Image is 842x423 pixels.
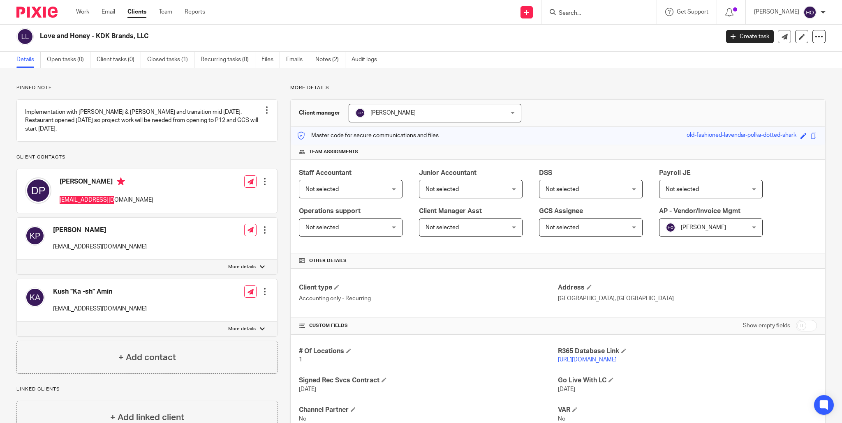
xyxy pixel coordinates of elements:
[355,108,365,118] img: svg%3E
[117,177,125,186] i: Primary
[127,8,146,16] a: Clients
[299,376,558,385] h4: Signed Rec Svcs Contract
[16,85,278,91] p: Pinned note
[681,225,726,230] span: [PERSON_NAME]
[558,283,817,292] h4: Address
[40,32,579,41] h2: Love and Honey - KDK Brands, LLC
[118,351,176,364] h4: + Add contact
[297,131,439,140] p: Master code for secure communications and files
[426,225,459,230] span: Not selected
[97,52,141,68] a: Client tasks (0)
[426,186,459,192] span: Not selected
[558,376,817,385] h4: Go Live With LC
[299,109,340,117] h3: Client manager
[558,357,617,363] a: [URL][DOMAIN_NAME]
[60,177,153,188] h4: [PERSON_NAME]
[419,170,477,176] span: Junior Accountant
[743,322,790,330] label: Show empty fields
[16,154,278,161] p: Client contacts
[315,52,345,68] a: Notes (2)
[558,386,575,392] span: [DATE]
[185,8,205,16] a: Reports
[305,225,339,230] span: Not selected
[558,347,817,356] h4: R365 Database Link
[546,225,579,230] span: Not selected
[299,386,316,392] span: [DATE]
[558,294,817,303] p: [GEOGRAPHIC_DATA], [GEOGRAPHIC_DATA]
[309,257,347,264] span: Other details
[677,9,708,15] span: Get Support
[558,416,565,422] span: No
[53,287,147,296] h4: Kush "Ka -sh" Amin
[352,52,383,68] a: Audit logs
[25,177,51,204] img: svg%3E
[299,208,361,214] span: Operations support
[419,208,482,214] span: Client Manager Asst
[659,208,740,214] span: AP - Vendor/Invoice Mgmt
[53,243,147,251] p: [EMAIL_ADDRESS][DOMAIN_NAME]
[47,52,90,68] a: Open tasks (0)
[16,28,34,45] img: svg%3E
[299,347,558,356] h4: # Of Locations
[201,52,255,68] a: Recurring tasks (0)
[539,208,583,214] span: GCS Assignee
[370,110,416,116] span: [PERSON_NAME]
[16,386,278,393] p: Linked clients
[299,170,352,176] span: Staff Accountant
[726,30,774,43] a: Create task
[299,294,558,303] p: Accounting only - Recurring
[286,52,309,68] a: Emails
[299,416,306,422] span: No
[102,8,115,16] a: Email
[803,6,817,19] img: svg%3E
[666,223,675,232] img: svg%3E
[16,52,41,68] a: Details
[546,186,579,192] span: Not selected
[539,170,552,176] span: DSS
[53,226,147,234] h4: [PERSON_NAME]
[299,283,558,292] h4: Client type
[659,170,691,176] span: Payroll JE
[228,264,256,270] p: More details
[228,326,256,332] p: More details
[76,8,89,16] a: Work
[261,52,280,68] a: Files
[16,7,58,18] img: Pixie
[299,357,302,363] span: 1
[299,322,558,329] h4: CUSTOM FIELDS
[53,305,147,313] p: [EMAIL_ADDRESS][DOMAIN_NAME]
[147,52,194,68] a: Closed tasks (1)
[558,10,632,17] input: Search
[159,8,172,16] a: Team
[309,149,358,155] span: Team assignments
[290,85,826,91] p: More details
[305,186,339,192] span: Not selected
[60,196,153,204] p: [EMAIL_ADDRESS][DOMAIN_NAME]
[558,406,817,414] h4: VAR
[666,186,699,192] span: Not selected
[754,8,799,16] p: [PERSON_NAME]
[25,226,45,246] img: svg%3E
[25,287,45,307] img: svg%3E
[687,131,796,140] div: old-fashioned-lavendar-polka-dotted-shark
[299,406,558,414] h4: Channel Partner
